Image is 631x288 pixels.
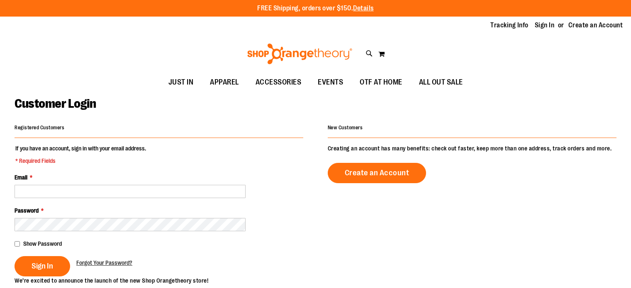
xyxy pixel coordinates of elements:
a: Details [353,5,374,12]
span: Show Password [23,240,62,247]
span: Sign In [32,261,53,271]
strong: New Customers [328,125,363,131]
a: Tracking Info [490,21,529,30]
legend: If you have an account, sign in with your email address. [15,144,147,165]
strong: Registered Customers [15,125,64,131]
a: Create an Account [568,21,623,30]
span: * Required Fields [15,157,146,165]
p: FREE Shipping, orders over $150. [257,4,374,13]
a: Forgot Your Password? [76,259,132,267]
button: Sign In [15,256,70,276]
span: OTF AT HOME [360,73,402,92]
span: Email [15,174,27,181]
span: Create an Account [345,168,409,177]
span: JUST IN [168,73,194,92]
span: Forgot Your Password? [76,259,132,266]
p: We’re excited to announce the launch of the new Shop Orangetheory store! [15,276,316,285]
span: Password [15,207,39,214]
a: Sign In [535,21,555,30]
a: Create an Account [328,163,426,183]
p: Creating an account has many benefits: check out faster, keep more than one address, track orders... [328,144,616,152]
span: ACCESSORIES [256,73,302,92]
span: Customer Login [15,97,96,111]
span: APPAREL [210,73,239,92]
span: ALL OUT SALE [419,73,463,92]
span: EVENTS [318,73,343,92]
img: Shop Orangetheory [246,44,353,64]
